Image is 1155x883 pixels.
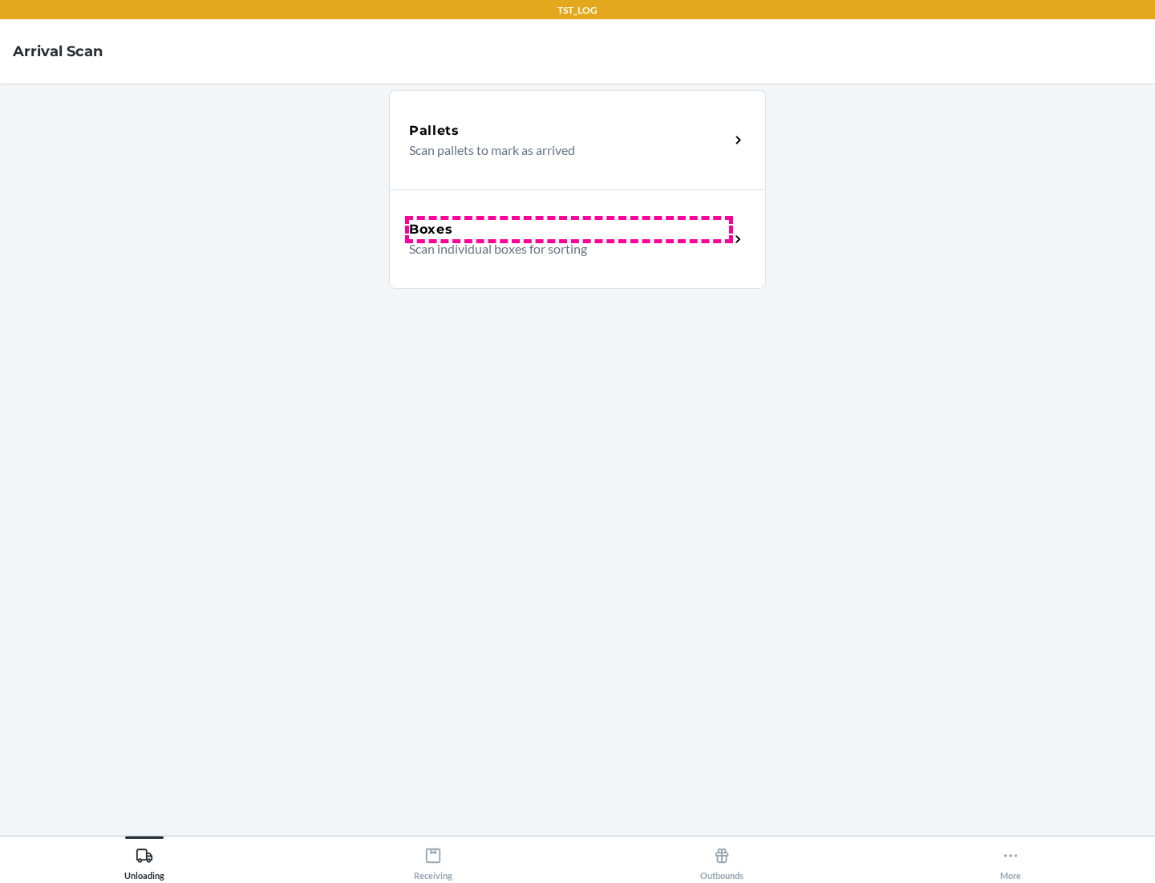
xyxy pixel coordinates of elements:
[409,220,453,239] h5: Boxes
[700,840,744,881] div: Outbounds
[289,836,577,881] button: Receiving
[577,836,866,881] button: Outbounds
[414,840,452,881] div: Receiving
[409,140,716,160] p: Scan pallets to mark as arrived
[409,121,460,140] h5: Pallets
[557,3,598,18] p: TST_LOG
[1000,840,1021,881] div: More
[389,189,766,289] a: BoxesScan individual boxes for sorting
[124,840,164,881] div: Unloading
[13,41,103,62] h4: Arrival Scan
[389,90,766,189] a: PalletsScan pallets to mark as arrived
[409,239,716,258] p: Scan individual boxes for sorting
[866,836,1155,881] button: More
